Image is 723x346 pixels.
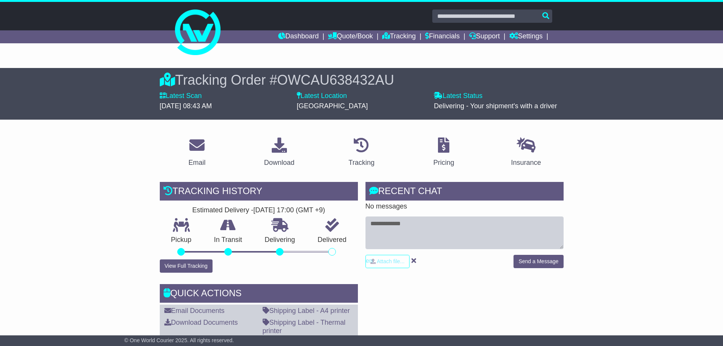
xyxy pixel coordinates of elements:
[277,72,394,88] span: OWCAU638432AU
[160,92,202,100] label: Latest Scan
[428,135,459,171] a: Pricing
[343,135,379,171] a: Tracking
[254,236,307,244] p: Delivering
[124,337,234,343] span: © One World Courier 2025. All rights reserved.
[278,30,319,43] a: Dashboard
[469,30,500,43] a: Support
[297,102,368,110] span: [GEOGRAPHIC_DATA]
[365,202,564,211] p: No messages
[264,158,295,168] div: Download
[382,30,416,43] a: Tracking
[254,206,325,215] div: [DATE] 17:00 (GMT +9)
[164,319,238,326] a: Download Documents
[160,182,358,202] div: Tracking history
[365,182,564,202] div: RECENT CHAT
[160,102,212,110] span: [DATE] 08:43 AM
[183,135,210,171] a: Email
[511,158,541,168] div: Insurance
[160,236,203,244] p: Pickup
[509,30,543,43] a: Settings
[203,236,254,244] p: In Transit
[433,158,454,168] div: Pricing
[160,206,358,215] div: Estimated Delivery -
[160,259,213,273] button: View Full Tracking
[506,135,546,171] a: Insurance
[297,92,347,100] label: Latest Location
[328,30,373,43] a: Quote/Book
[259,135,299,171] a: Download
[514,255,563,268] button: Send a Message
[263,319,346,335] a: Shipping Label - Thermal printer
[263,307,350,314] a: Shipping Label - A4 printer
[188,158,205,168] div: Email
[164,307,225,314] a: Email Documents
[434,92,482,100] label: Latest Status
[425,30,460,43] a: Financials
[348,158,374,168] div: Tracking
[160,72,564,88] div: Tracking Order #
[160,284,358,305] div: Quick Actions
[306,236,358,244] p: Delivered
[434,102,557,110] span: Delivering - Your shipment's with a driver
